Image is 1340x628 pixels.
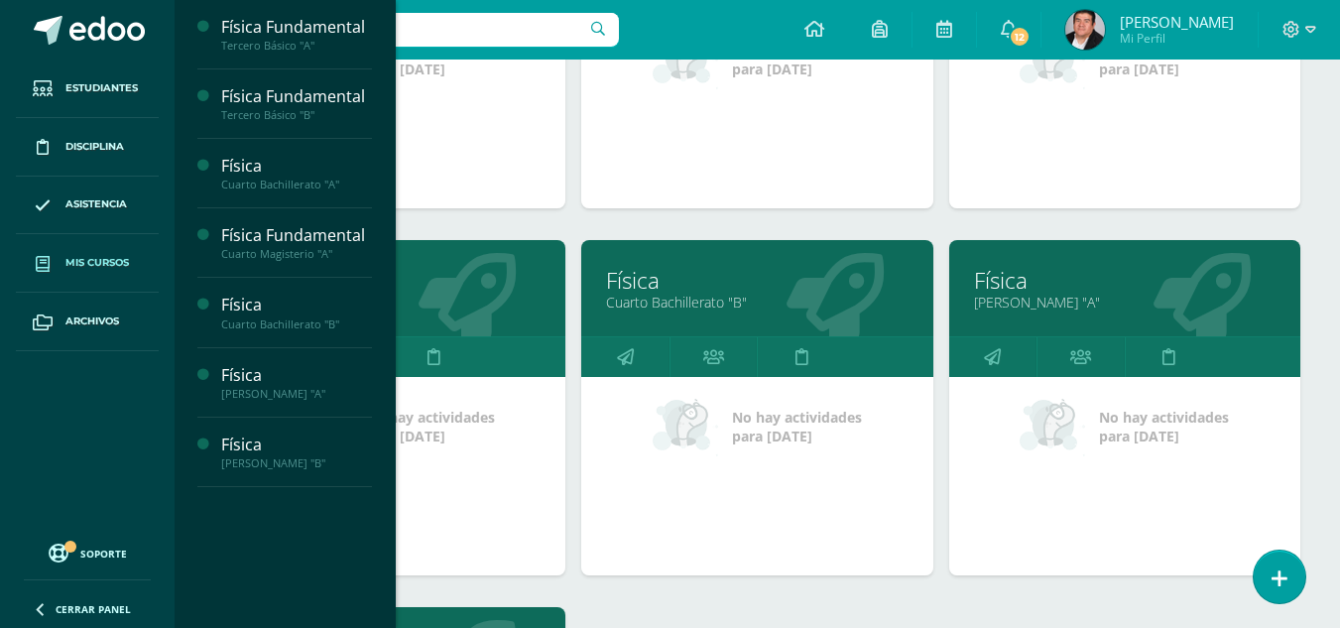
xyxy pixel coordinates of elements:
[732,41,862,78] span: No hay actividades para [DATE]
[732,408,862,445] span: No hay actividades para [DATE]
[24,539,151,565] a: Soporte
[221,387,372,401] div: [PERSON_NAME] "A"
[80,547,127,561] span: Soporte
[1065,10,1105,50] img: 8bea78a11afb96288084d23884a19f38.png
[1099,41,1229,78] span: No hay actividades para [DATE]
[221,434,372,470] a: Física[PERSON_NAME] "B"
[1120,30,1234,47] span: Mi Perfil
[16,118,159,177] a: Disciplina
[221,108,372,122] div: Tercero Básico "B"
[16,293,159,351] a: Archivos
[1120,12,1234,32] span: [PERSON_NAME]
[16,234,159,293] a: Mis cursos
[221,294,372,330] a: FísicaCuarto Bachillerato "B"
[974,265,1276,296] a: Física
[65,255,129,271] span: Mis cursos
[974,293,1276,312] a: [PERSON_NAME] "A"
[221,155,372,191] a: FísicaCuarto Bachillerato "A"
[221,155,372,178] div: Física
[221,85,372,108] div: Física Fundamental
[221,247,372,261] div: Cuarto Magisterio "A"
[16,60,159,118] a: Estudiantes
[16,177,159,235] a: Asistencia
[221,317,372,331] div: Cuarto Bachillerato "B"
[187,13,619,47] input: Busca un usuario...
[221,294,372,316] div: Física
[221,39,372,53] div: Tercero Básico "A"
[365,41,495,78] span: No hay actividades para [DATE]
[65,314,119,329] span: Archivos
[1020,397,1085,456] img: no_activities_small.png
[606,265,908,296] a: Física
[221,224,372,247] div: Física Fundamental
[606,293,908,312] a: Cuarto Bachillerato "B"
[221,16,372,53] a: Física FundamentalTercero Básico "A"
[65,139,124,155] span: Disciplina
[1009,26,1031,48] span: 12
[221,85,372,122] a: Física FundamentalTercero Básico "B"
[1099,408,1229,445] span: No hay actividades para [DATE]
[221,178,372,191] div: Cuarto Bachillerato "A"
[221,364,372,401] a: Física[PERSON_NAME] "A"
[365,408,495,445] span: No hay actividades para [DATE]
[653,30,718,89] img: no_activities_small.png
[221,16,372,39] div: Física Fundamental
[65,80,138,96] span: Estudiantes
[56,602,131,616] span: Cerrar panel
[221,456,372,470] div: [PERSON_NAME] "B"
[653,397,718,456] img: no_activities_small.png
[1020,30,1085,89] img: no_activities_small.png
[221,364,372,387] div: Física
[221,434,372,456] div: Física
[221,224,372,261] a: Física FundamentalCuarto Magisterio "A"
[65,196,127,212] span: Asistencia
